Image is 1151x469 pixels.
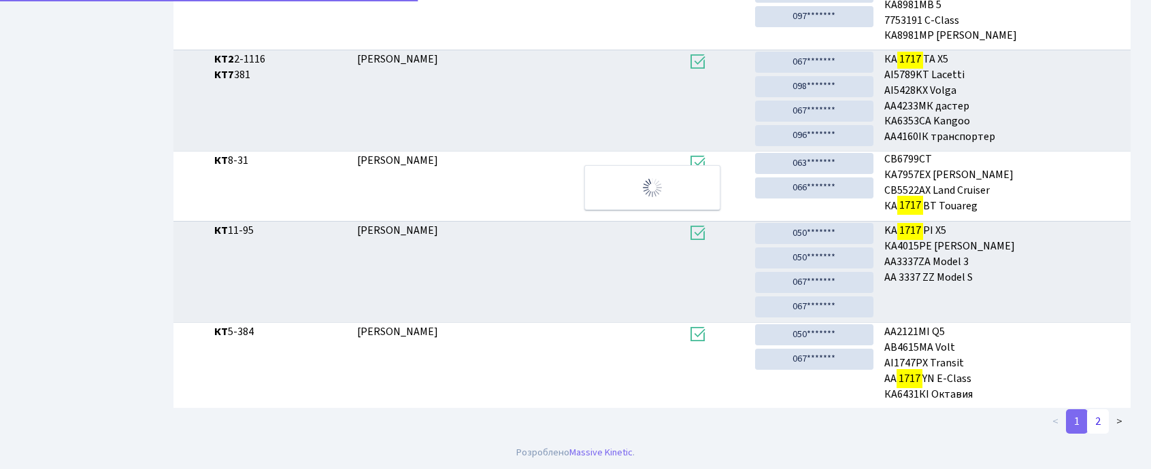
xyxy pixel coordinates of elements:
[1108,409,1131,434] a: >
[897,221,923,240] mark: 1717
[897,369,922,388] mark: 1717
[897,196,923,215] mark: 1717
[516,445,635,460] div: Розроблено .
[641,177,663,198] img: Обробка...
[569,445,633,459] a: Massive Kinetic
[214,324,346,340] span: 5-384
[214,52,346,83] span: 2-1116 381
[357,324,438,339] span: [PERSON_NAME]
[214,67,234,82] b: КТ7
[884,324,1125,402] span: AA2121MI Q5 АВ4615МА Volt АІ1747РХ Transit АА YN E-Class КА6431КІ Октавия
[214,324,228,339] b: КТ
[357,223,438,238] span: [PERSON_NAME]
[214,223,228,238] b: КТ
[1087,409,1109,434] a: 2
[897,50,923,69] mark: 1717
[884,153,1125,215] span: СВ6799СТ КА7957ЕХ [PERSON_NAME] СВ5522АХ Land Cruiser КА ВТ Touareg
[1066,409,1088,434] a: 1
[214,52,234,67] b: КТ2
[884,223,1125,285] span: KA РІ Х5 КА4015РЕ [PERSON_NAME] АА3337ZA Model 3 АА 3337 ZZ Model S
[357,153,438,168] span: [PERSON_NAME]
[214,153,346,169] span: 8-31
[214,223,346,239] span: 11-95
[884,52,1125,145] span: КА ТА X5 AI5789KT Lacetti AI5428KX Volga АА4233МК дастер КА6353СА Kangoo АА4160ІК транспортер
[357,52,438,67] span: [PERSON_NAME]
[214,153,228,168] b: КТ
